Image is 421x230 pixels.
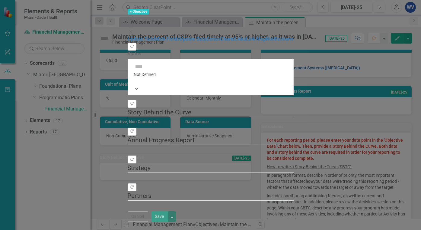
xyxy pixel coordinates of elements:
[221,36,235,42] a: Charts
[207,36,221,42] a: Series
[128,51,294,57] label: Status
[128,211,148,222] button: Cancel
[128,9,149,15] span: Objective
[134,71,287,77] div: Not Defined
[158,36,180,42] a: Edit Fields
[235,36,246,42] a: Links
[128,108,294,117] legend: Story Behind the Curve
[266,36,294,42] a: Notifications
[151,211,168,222] button: Save
[128,136,294,145] legend: Annual Progress Report
[180,36,207,42] a: Update Data
[134,62,144,71] img: Not Defined
[128,191,294,201] legend: Partners
[246,36,266,42] a: Link Map
[128,36,158,42] a: Update Fields
[128,163,294,173] legend: Strategy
